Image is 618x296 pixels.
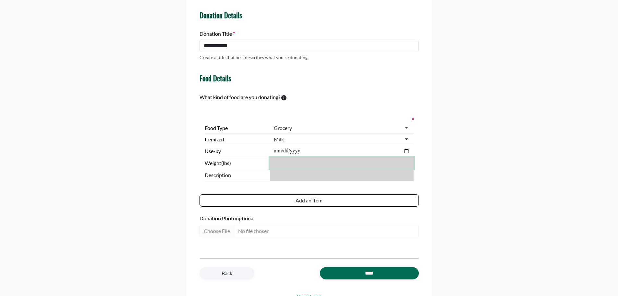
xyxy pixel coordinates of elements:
span: Description [205,171,267,179]
span: (lbs) [221,160,231,166]
svg: To calculate environmental impacts, we follow the Food Loss + Waste Protocol [281,95,286,100]
p: Create a title that best describes what you're donating. [200,54,309,61]
div: Grocery [274,125,292,131]
h4: Donation Details [200,11,419,19]
label: Use-by [205,147,267,155]
label: Weight [205,159,267,167]
button: x [410,114,414,122]
h4: Food Details [200,74,231,82]
div: Milk [274,136,284,143]
label: Donation Title [200,30,235,38]
label: Itemized [205,135,267,143]
label: Food Type [205,124,267,132]
button: Add an item [200,194,419,207]
label: What kind of food are you donating? [200,93,280,101]
a: Back [200,267,254,279]
span: optional [236,215,255,221]
label: Donation Photo [200,214,419,222]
